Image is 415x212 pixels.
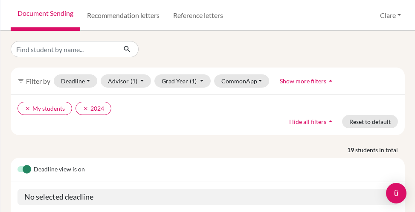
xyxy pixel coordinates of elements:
span: (1) [131,77,137,85]
i: arrow_drop_up [326,77,335,85]
button: Show more filtersarrow_drop_up [273,74,342,88]
button: Clare [376,7,405,24]
button: clearMy students [17,102,72,115]
button: Advisor(1) [101,74,151,88]
i: filter_list [17,77,24,84]
span: Hide all filters [289,118,326,125]
strong: 19 [347,145,355,154]
button: Grad Year(1) [154,74,211,88]
span: students in total [355,145,405,154]
button: CommonApp [214,74,270,88]
button: Deadline [54,74,97,88]
span: (1) [190,77,197,85]
input: Find student by name... [11,41,116,57]
button: clear2024 [75,102,111,115]
i: clear [25,106,31,112]
span: Deadline view is on [34,165,85,175]
button: Reset to default [342,115,398,128]
i: arrow_drop_up [326,117,335,126]
div: Open Intercom Messenger [386,183,406,203]
h5: No selected deadline [17,189,398,205]
button: Hide all filtersarrow_drop_up [282,115,342,128]
span: Show more filters [280,77,326,85]
i: clear [83,106,89,112]
span: Filter by [26,77,50,85]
